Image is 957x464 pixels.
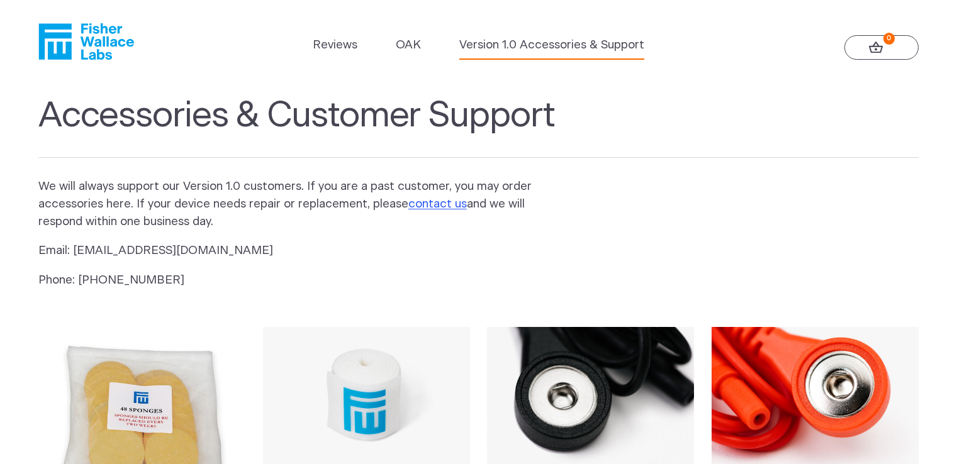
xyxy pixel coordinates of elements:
[38,95,919,158] h1: Accessories & Customer Support
[844,35,919,60] a: 0
[883,33,895,45] strong: 0
[408,198,467,210] a: contact us
[396,36,421,54] a: OAK
[38,272,552,289] p: Phone: [PHONE_NUMBER]
[38,242,552,260] p: Email: [EMAIL_ADDRESS][DOMAIN_NAME]
[459,36,644,54] a: Version 1.0 Accessories & Support
[38,23,134,60] a: Fisher Wallace
[38,178,552,231] p: We will always support our Version 1.0 customers. If you are a past customer, you may order acces...
[313,36,357,54] a: Reviews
